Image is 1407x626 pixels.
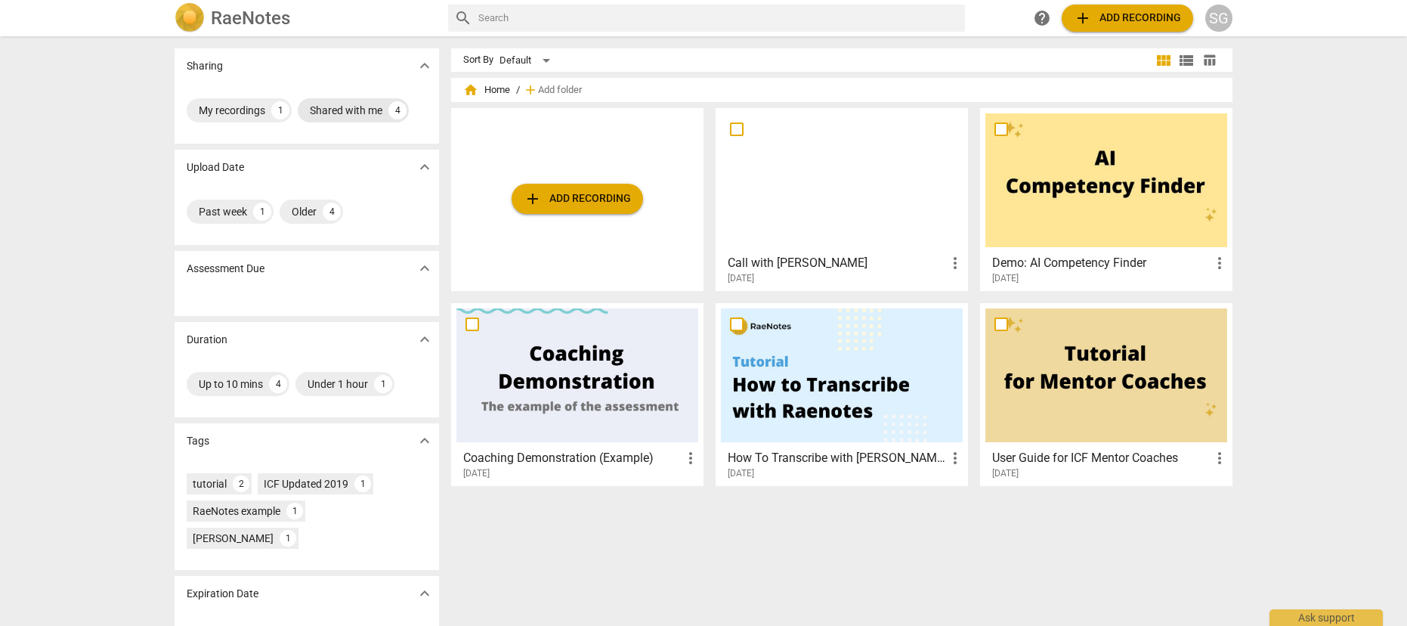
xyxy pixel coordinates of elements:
span: search [454,9,472,27]
div: 1 [271,101,289,119]
div: Default [499,48,555,73]
input: Search [478,6,959,30]
div: 4 [323,203,341,221]
span: more_vert [1211,254,1229,272]
p: Assessment Due [187,261,264,277]
span: Home [463,82,510,98]
div: Shared with me [310,103,382,118]
button: Show more [413,582,436,605]
button: Table view [1198,49,1220,72]
span: more_vert [682,449,700,467]
div: Under 1 hour [308,377,368,392]
div: Up to 10 mins [199,377,263,392]
span: [DATE] [463,467,490,480]
span: table_chart [1202,53,1217,67]
div: Older [292,204,317,219]
button: Upload [1062,5,1193,32]
span: [DATE] [992,467,1019,480]
span: home [463,82,478,98]
button: Upload [512,184,643,214]
p: Duration [187,332,227,348]
div: 2 [233,476,249,492]
div: My recordings [199,103,265,118]
h3: Coaching Demonstration (Example) [463,449,682,467]
span: Add recording [1074,9,1181,27]
span: more_vert [946,254,964,272]
div: 1 [280,530,296,547]
button: Show more [413,156,436,178]
a: Coaching Demonstration (Example)[DATE] [456,308,698,479]
p: Tags [187,433,209,449]
span: [DATE] [992,272,1019,285]
a: Demo: AI Competency Finder[DATE] [985,113,1227,284]
p: Upload Date [187,160,244,175]
span: add [524,190,542,208]
span: expand_more [416,259,434,277]
h2: RaeNotes [211,8,290,29]
span: more_vert [946,449,964,467]
span: [DATE] [728,467,754,480]
span: more_vert [1211,449,1229,467]
button: Show more [413,54,436,77]
span: view_list [1177,51,1195,70]
div: 1 [253,203,271,221]
button: Tile view [1152,49,1175,72]
div: RaeNotes example [193,504,280,519]
h3: Call with Lisa Williams [728,254,946,272]
a: LogoRaeNotes [175,3,436,33]
span: / [516,85,520,96]
div: Ask support [1269,609,1383,626]
span: Add folder [538,85,582,96]
div: Past week [199,204,247,219]
span: Add recording [524,190,631,208]
div: 1 [354,476,371,492]
a: Help [1028,5,1056,32]
p: Sharing [187,58,223,74]
span: [DATE] [728,272,754,285]
span: help [1033,9,1051,27]
span: add [1074,9,1092,27]
h3: How To Transcribe with RaeNotes [728,449,946,467]
span: expand_more [416,584,434,603]
a: Call with [PERSON_NAME][DATE] [721,113,963,284]
span: view_module [1155,51,1173,70]
span: expand_more [416,330,434,349]
div: tutorial [193,476,227,491]
div: [PERSON_NAME] [193,531,274,546]
button: List view [1175,49,1198,72]
a: How To Transcribe with [PERSON_NAME][DATE] [721,308,963,479]
button: Show more [413,257,436,280]
div: 1 [286,503,303,519]
div: 1 [374,375,392,393]
span: expand_more [416,158,434,176]
div: 4 [269,375,287,393]
button: Show more [413,429,436,452]
span: expand_more [416,432,434,450]
div: Sort By [463,54,493,66]
div: ICF Updated 2019 [264,476,348,491]
p: Expiration Date [187,586,258,602]
h3: User Guide for ICF Mentor Coaches [992,449,1211,467]
button: Show more [413,328,436,351]
div: 4 [388,101,407,119]
img: Logo [175,3,205,33]
span: expand_more [416,57,434,75]
a: User Guide for ICF Mentor Coaches[DATE] [985,308,1227,479]
h3: Demo: AI Competency Finder [992,254,1211,272]
span: add [523,82,538,98]
button: SG [1205,5,1232,32]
